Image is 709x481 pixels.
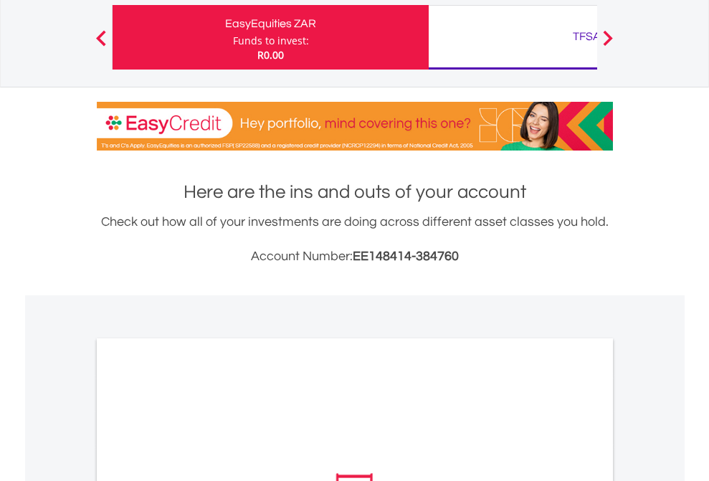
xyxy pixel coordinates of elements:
img: EasyCredit Promotion Banner [97,102,613,151]
span: R0.00 [257,48,284,62]
h1: Here are the ins and outs of your account [97,179,613,205]
h3: Account Number: [97,247,613,267]
span: EE148414-384760 [353,249,459,263]
button: Previous [87,37,115,52]
div: Check out how all of your investments are doing across different asset classes you hold. [97,212,613,267]
div: EasyEquities ZAR [121,14,420,34]
button: Next [594,37,622,52]
div: Funds to invest: [233,34,309,48]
